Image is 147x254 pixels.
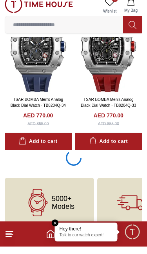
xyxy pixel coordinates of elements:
a: 0Wishlist [100,3,120,23]
a: TSAR BOMBA Men's Analog Black Dial Watch - TB8204Q-33 [81,105,136,115]
div: Add to cart [19,144,57,153]
a: Home [46,237,55,246]
div: AED 855.00 [98,128,119,134]
span: 0 [112,3,118,9]
h4: AED 770.00 [94,119,123,127]
button: Add to cart [5,141,72,157]
em: Close tooltip [52,227,59,234]
img: ... [5,3,73,20]
h4: AED 770.00 [23,119,53,127]
span: My Bag [121,15,141,21]
div: Hey there! [60,233,113,239]
button: Add to cart [75,141,142,157]
a: TSAR BOMBA Men's Analog Black Dial Watch - TB8204Q-34 [11,105,66,115]
span: 5000+ Models [52,202,74,218]
span: Wishlist [100,16,120,22]
img: TSAR BOMBA Men's Analog Black Dial Watch - TB8204Q-34 [5,13,72,99]
div: Chat Widget [124,231,141,248]
div: Add to cart [89,144,128,153]
p: Talk to our watch expert! [60,240,113,246]
button: My Bag [120,3,142,23]
div: AED 855.00 [27,128,49,134]
img: TSAR BOMBA Men's Analog Black Dial Watch - TB8204Q-33 [75,13,142,99]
